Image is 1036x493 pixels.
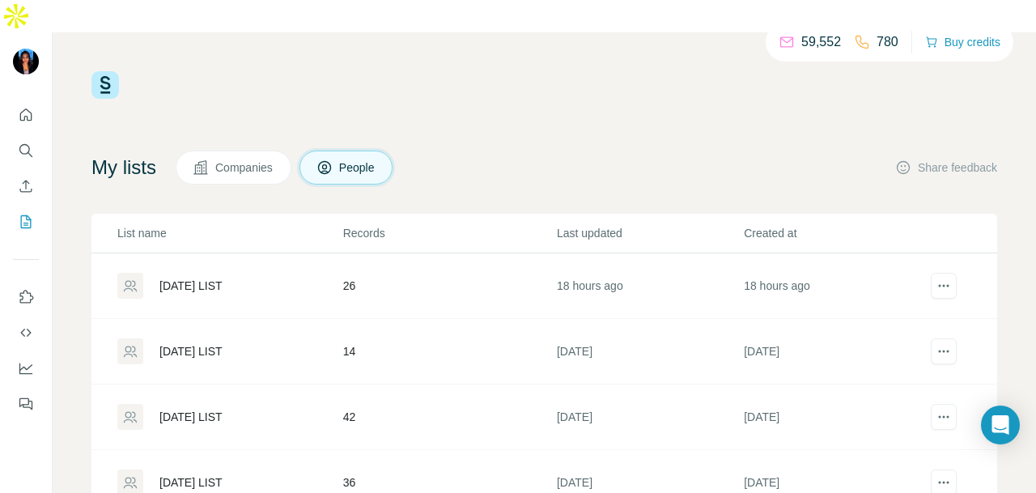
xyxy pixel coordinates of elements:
button: actions [931,404,957,430]
p: 780 [877,32,898,52]
td: 26 [342,253,556,319]
button: Dashboard [13,354,39,383]
p: Last updated [557,225,742,241]
p: Created at [744,225,929,241]
button: Quick start [13,100,39,130]
p: List name [117,225,342,241]
div: Open Intercom Messenger [981,406,1020,444]
td: [DATE] [556,319,743,385]
td: [DATE] [556,385,743,450]
div: [DATE] LIST [159,343,223,359]
span: Companies [215,159,274,176]
td: 18 hours ago [556,253,743,319]
button: Use Surfe API [13,318,39,347]
td: 18 hours ago [743,253,930,319]
td: 14 [342,319,556,385]
img: Avatar [13,49,39,74]
button: Share feedback [895,159,997,176]
td: [DATE] [743,385,930,450]
button: actions [931,273,957,299]
button: actions [931,338,957,364]
div: [DATE] LIST [159,409,223,425]
button: Search [13,136,39,165]
button: Use Surfe on LinkedIn [13,283,39,312]
img: Surfe Logo [91,71,119,99]
button: Feedback [13,389,39,419]
button: Buy credits [925,31,1000,53]
td: 42 [342,385,556,450]
button: Enrich CSV [13,172,39,201]
button: My lists [13,207,39,236]
p: 59,552 [801,32,841,52]
span: People [339,159,376,176]
h4: My lists [91,155,156,181]
p: Records [343,225,555,241]
div: [DATE] LIST [159,474,223,491]
div: [DATE] LIST [159,278,223,294]
td: [DATE] [743,319,930,385]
